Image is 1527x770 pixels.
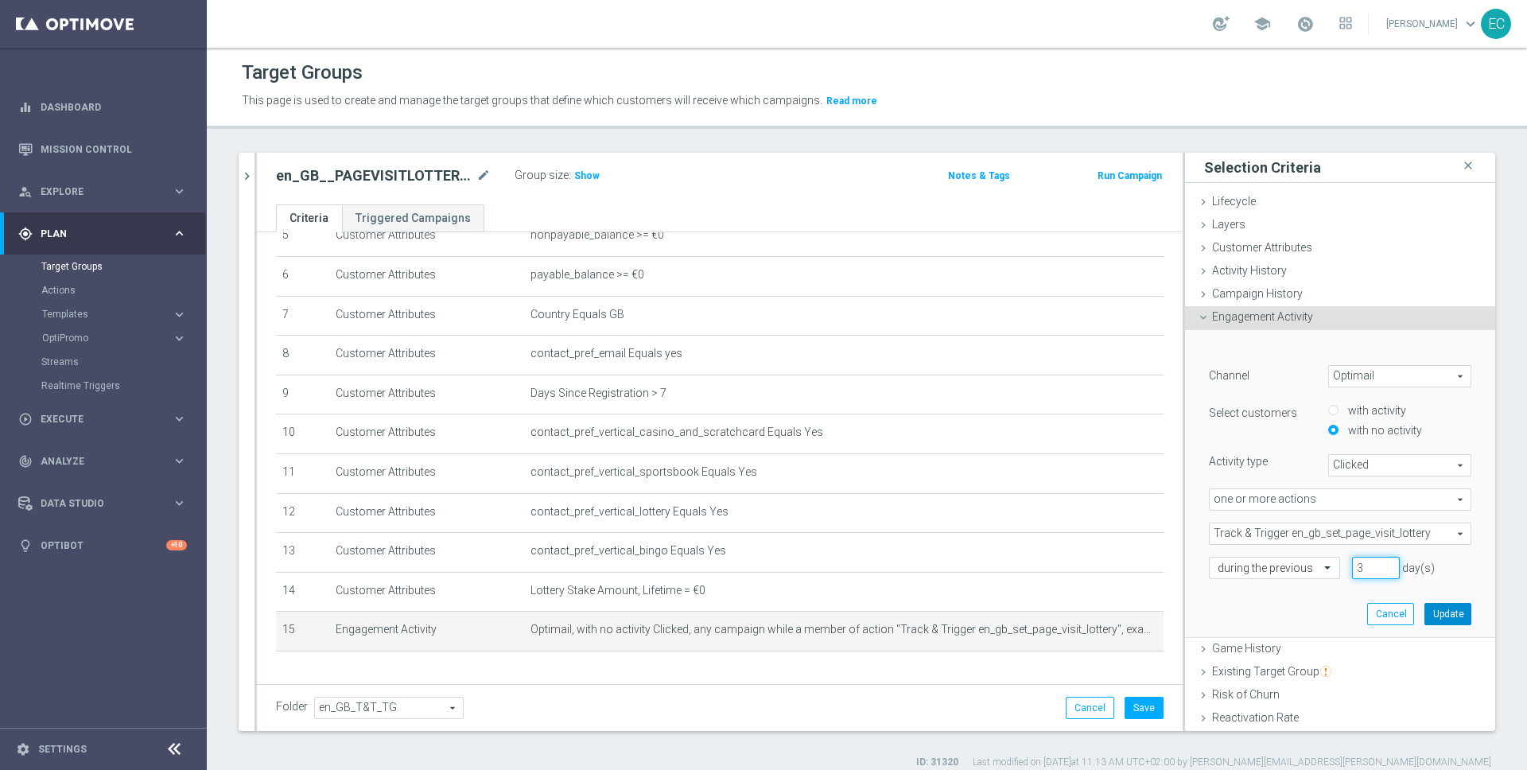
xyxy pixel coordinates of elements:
a: [PERSON_NAME]keyboard_arrow_down [1385,12,1481,36]
button: Run Campaign [1096,167,1164,185]
td: 10 [276,414,329,454]
span: Activity History [1212,264,1287,277]
button: Notes & Tags [946,167,1012,185]
span: contact_pref_vertical_casino_and_scratchcard Equals Yes [530,426,823,439]
span: Lottery Stake Amount, Lifetime = €0 [530,584,705,597]
a: Triggered Campaigns [342,204,484,232]
h3: Selection Criteria [1204,158,1321,177]
div: OptiPromo [41,326,205,350]
span: contact_pref_vertical_sportsbook Equals Yes [530,465,757,479]
span: This page is used to create and manage the target groups that define which customers will receive... [242,94,822,107]
a: Target Groups [41,260,165,273]
label: Group size [515,169,569,182]
td: 15 [276,612,329,651]
label: : [569,169,571,182]
button: Save [1125,697,1164,719]
span: nonpayable_balance >= €0 [530,228,664,242]
a: Realtime Triggers [41,379,165,392]
div: Mission Control [18,128,187,170]
span: Risk of Churn [1212,688,1280,701]
button: Cancel [1066,697,1114,719]
div: Target Groups [41,255,205,278]
lable: Channel [1209,369,1249,382]
span: Lifecycle [1212,195,1256,208]
i: track_changes [18,454,33,469]
div: Streams [41,350,205,374]
button: gps_fixed Plan keyboard_arrow_right [17,227,188,240]
div: Explore [18,185,172,199]
div: Analyze [18,454,172,469]
i: keyboard_arrow_right [172,226,187,241]
td: Customer Attributes [329,256,525,296]
div: OptiPromo keyboard_arrow_right [41,332,188,344]
label: ID: 31320 [916,756,958,769]
span: Campaign History [1212,287,1303,300]
span: Layers [1212,218,1245,231]
div: OptiPromo [42,333,172,343]
div: Execute [18,412,172,426]
i: close [1460,155,1476,177]
td: 13 [276,533,329,573]
td: Customer Attributes [329,572,525,612]
td: 8 [276,336,329,375]
i: chevron_right [239,169,254,184]
td: Customer Attributes [329,217,525,257]
td: Customer Attributes [329,336,525,375]
label: Complex Selection [289,683,382,698]
i: equalizer [18,100,33,115]
span: Days Since Registration > 7 [530,387,666,400]
span: Engagement Activity [1212,310,1313,323]
div: +10 [166,540,187,550]
button: Update [1424,603,1471,625]
button: equalizer Dashboard [17,101,188,114]
h2: en_GB__PAGEVISITLOTTERY2_ALL_EMA_T&T_LT_TG_RETARGETING [276,166,473,185]
label: Last modified on [DATE] at 11:13 AM UTC+02:00 by [PERSON_NAME][EMAIL_ADDRESS][PERSON_NAME][DOMAIN... [973,756,1491,769]
i: gps_fixed [18,227,33,241]
td: 7 [276,296,329,336]
span: OptiPromo [42,333,156,343]
a: Dashboard [41,86,187,128]
button: person_search Explore keyboard_arrow_right [17,185,188,198]
button: Cancel [1367,603,1414,625]
lable: Activity type [1209,455,1268,468]
span: Game History [1212,642,1281,655]
span: contact_pref_vertical_bingo Equals Yes [530,544,726,558]
a: Settings [38,745,87,754]
span: Customer Attributes [1212,241,1312,254]
td: 5 [276,217,329,257]
div: Templates [41,302,205,326]
div: Dashboard [18,86,187,128]
a: Mission Control [41,128,187,170]
span: contact_pref_vertical_lottery Equals Yes [530,505,729,519]
i: keyboard_arrow_right [172,331,187,346]
a: Criteria [276,204,342,232]
div: Data Studio keyboard_arrow_right [17,497,188,510]
span: Plan [41,229,172,239]
span: Optimail, with no activity Clicked, any campaign while a member of action "Track & Trigger en_gb_... [530,623,1157,636]
div: Data Studio [18,496,172,511]
button: play_circle_outline Execute keyboard_arrow_right [17,413,188,426]
i: keyboard_arrow_right [172,496,187,511]
td: Customer Attributes [329,533,525,573]
div: lightbulb Optibot +10 [17,539,188,552]
span: Country Equals GB [530,308,624,321]
span: Reactivation Rate [1212,711,1299,724]
td: 9 [276,375,329,414]
td: Customer Attributes [329,453,525,493]
lable: Select customers [1209,406,1297,419]
a: Streams [41,356,165,368]
td: 14 [276,572,329,612]
span: school [1253,15,1271,33]
button: Mission Control [17,143,188,156]
div: track_changes Analyze keyboard_arrow_right [17,455,188,468]
label: with activity [1344,403,1406,418]
div: Templates keyboard_arrow_right [41,308,188,321]
span: payable_balance >= €0 [530,268,644,282]
span: contact_pref_email Equals yes [530,347,682,360]
span: Analyze [41,457,172,466]
span: Templates [42,309,156,319]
